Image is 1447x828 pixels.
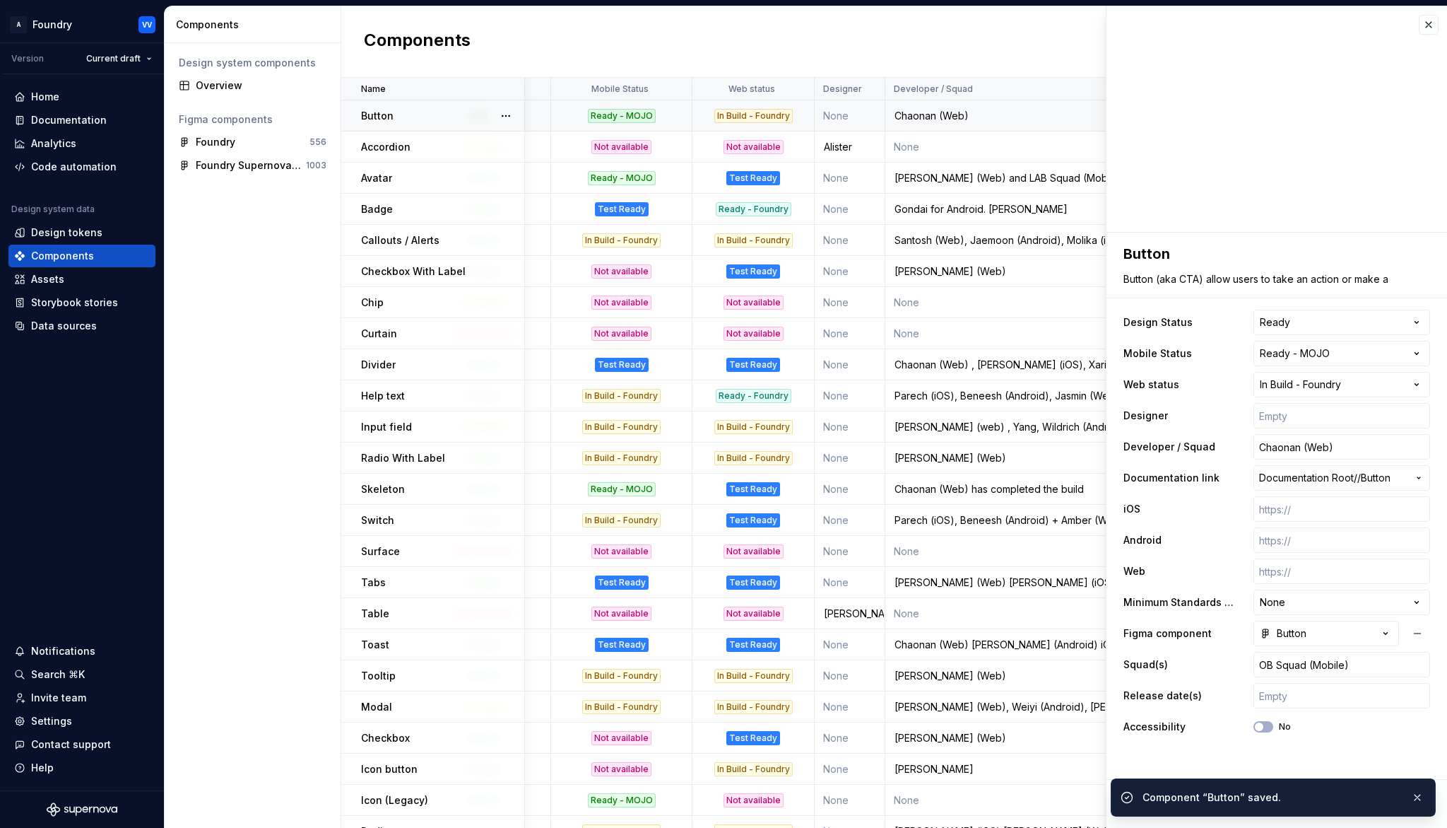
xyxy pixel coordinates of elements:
[885,785,1144,816] td: None
[886,109,1142,123] div: Chaonan (Web)
[595,202,649,216] div: Test Ready
[1123,440,1215,454] label: Developer / Squad
[1123,595,1236,610] label: Minimum Standards Status
[31,761,54,775] div: Help
[361,233,439,247] p: Callouts / Alerts
[1121,241,1427,267] textarea: Button
[31,714,72,728] div: Settings
[815,194,885,225] td: None
[815,505,885,536] td: None
[716,389,791,403] div: Ready - Foundry
[885,132,1144,163] td: None
[1123,564,1145,578] label: Web
[726,731,780,745] div: Test Ready
[173,154,332,177] a: Foundry Supernova Assets1003
[591,296,651,310] div: Not available
[815,660,885,692] td: None
[1253,652,1430,677] input: Empty
[726,513,780,527] div: Test Ready
[1123,315,1193,330] label: Design Status
[714,420,793,434] div: In Build - Foundry
[31,644,95,658] div: Notifications
[815,412,885,443] td: None
[1123,658,1168,672] label: Squad(s)
[361,762,418,776] p: Icon button
[714,451,793,465] div: In Build - Foundry
[726,171,780,185] div: Test Ready
[886,762,1142,776] div: [PERSON_NAME]
[723,793,784,807] div: Not available
[361,700,392,714] p: Modal
[31,90,59,104] div: Home
[309,136,326,148] div: 556
[1260,626,1306,641] div: Button
[364,29,471,54] h2: Components
[80,49,158,69] button: Current draft
[723,327,784,341] div: Not available
[33,18,72,32] div: Foundry
[723,607,784,621] div: Not available
[726,264,780,279] div: Test Ready
[361,109,394,123] p: Button
[886,202,1142,216] div: Gondai for Android. [PERSON_NAME]
[815,536,885,567] td: None
[86,53,141,64] span: Current draft
[1123,409,1168,423] label: Designer
[361,202,393,216] p: Badge
[1253,621,1399,646] button: Button
[361,544,400,559] p: Surface
[361,451,445,465] p: Radio With Label
[1253,434,1430,460] input: Empty
[815,100,885,132] td: None
[1142,791,1400,805] div: Component “Button” saved.
[31,667,85,682] div: Search ⌘K
[714,669,793,683] div: In Build - Foundry
[591,140,651,154] div: Not available
[885,598,1144,629] td: None
[582,451,661,465] div: In Build - Foundry
[815,692,885,723] td: None
[361,327,397,341] p: Curtain
[361,513,394,527] p: Switch
[11,53,44,64] div: Version
[886,638,1142,652] div: Chaonan (Web) [PERSON_NAME] (Android) iOS (Chan)
[815,629,885,660] td: None
[361,296,384,310] p: Chip
[196,135,235,149] div: Foundry
[886,669,1142,683] div: [PERSON_NAME] (Web)
[886,451,1142,465] div: [PERSON_NAME] (Web)
[179,56,326,70] div: Design system components
[815,349,885,380] td: None
[8,710,155,733] a: Settings
[361,669,396,683] p: Tooltip
[8,663,155,686] button: Search ⌘K
[1357,471,1361,485] span: /
[714,762,793,776] div: In Build - Foundry
[1361,471,1390,485] span: Button
[31,226,102,240] div: Design tokens
[361,607,389,621] p: Table
[8,221,155,244] a: Design tokens
[886,482,1142,496] div: Chaonan (Web) has completed the build
[728,83,775,95] p: Web status
[1123,378,1179,392] label: Web status
[886,264,1142,279] div: [PERSON_NAME] (Web)
[10,16,27,33] div: A
[8,109,155,132] a: Documentation
[8,733,155,756] button: Contact support
[1123,502,1140,516] label: iOS
[8,687,155,709] a: Invite team
[31,160,117,174] div: Code automation
[815,318,885,349] td: None
[815,567,885,598] td: None
[582,420,661,434] div: In Build - Foundry
[361,793,428,807] p: Icon (Legacy)
[3,9,161,40] button: AFoundryVV
[815,443,885,474] td: None
[886,233,1142,247] div: Santosh (Web), Jaemoon (Android), Molika (iOS)
[582,233,661,247] div: In Build - Foundry
[361,420,412,434] p: Input field
[142,19,152,30] div: VV
[361,358,396,372] p: Divider
[723,544,784,559] div: Not available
